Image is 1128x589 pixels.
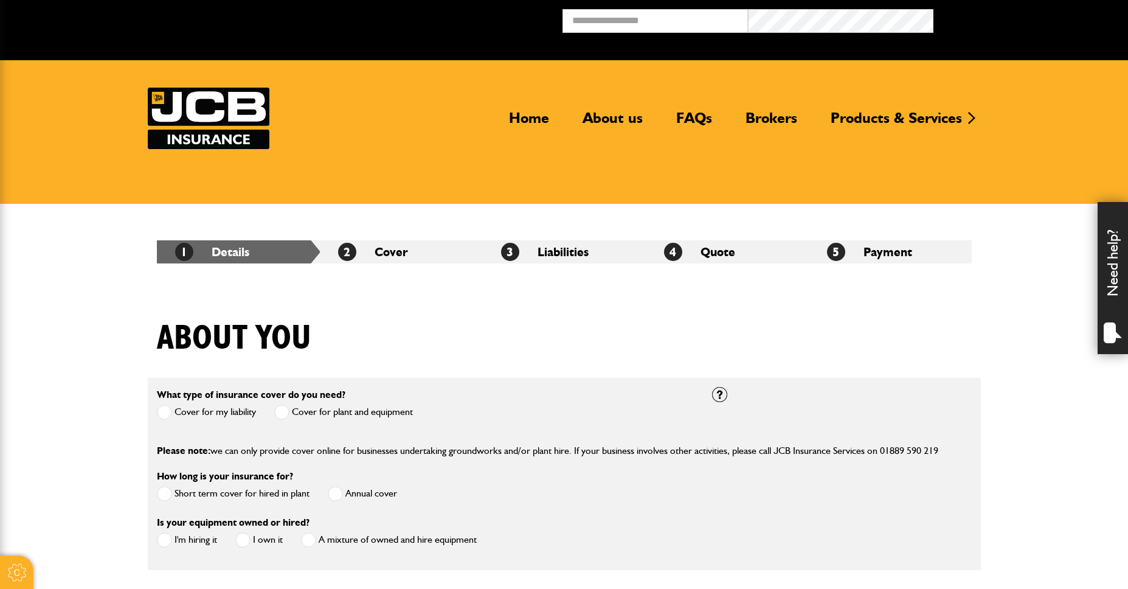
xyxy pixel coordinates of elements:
[157,472,293,481] label: How long is your insurance for?
[148,88,269,149] a: JCB Insurance Services
[235,532,283,548] label: I own it
[148,88,269,149] img: JCB Insurance Services logo
[157,532,217,548] label: I'm hiring it
[157,486,310,501] label: Short term cover for hired in plant
[328,486,397,501] label: Annual cover
[157,445,210,456] span: Please note:
[320,240,483,263] li: Cover
[646,240,809,263] li: Quote
[933,9,1119,28] button: Broker Login
[736,109,806,137] a: Brokers
[157,390,345,400] label: What type of insurance cover do you need?
[274,405,413,420] label: Cover for plant and equipment
[827,243,845,261] span: 5
[667,109,721,137] a: FAQs
[175,243,193,261] span: 1
[338,243,356,261] span: 2
[809,240,972,263] li: Payment
[664,243,682,261] span: 4
[483,240,646,263] li: Liabilities
[822,109,971,137] a: Products & Services
[157,405,256,420] label: Cover for my liability
[301,532,477,548] label: A mixture of owned and hire equipment
[501,243,519,261] span: 3
[157,318,311,359] h1: About you
[1098,202,1128,354] div: Need help?
[157,518,310,528] label: Is your equipment owned or hired?
[500,109,558,137] a: Home
[573,109,652,137] a: About us
[157,443,972,459] p: we can only provide cover online for businesses undertaking groundworks and/or plant hire. If you...
[157,240,320,263] li: Details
